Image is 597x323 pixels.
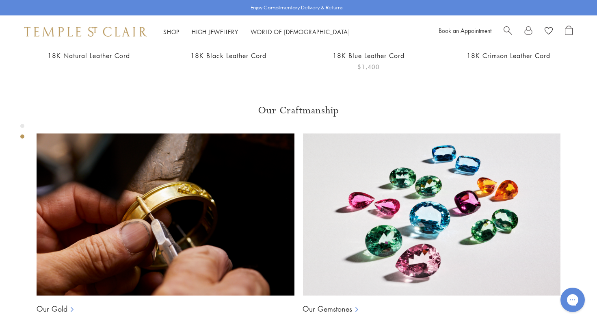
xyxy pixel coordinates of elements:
a: View Wishlist [545,26,553,38]
p: Enjoy Complimentary Delivery & Returns [251,4,343,12]
a: Our Gold [37,304,67,314]
img: Ball Chains [303,133,560,296]
a: 18K Blue Leather Cord [333,51,404,60]
iframe: Gorgias live chat messenger [556,285,589,315]
a: ShopShop [163,28,180,36]
a: 18K Natural Leather Cord [48,51,130,60]
a: Book an Appointment [439,26,491,35]
a: Open Shopping Bag [565,26,573,38]
a: High JewelleryHigh Jewellery [192,28,238,36]
a: World of [DEMOGRAPHIC_DATA]World of [DEMOGRAPHIC_DATA] [251,28,350,36]
a: Our Gemstones [303,304,352,314]
a: 18K Crimson Leather Cord [467,51,550,60]
img: Ball Chains [37,133,294,296]
div: Product gallery navigation [20,122,24,145]
a: Search [504,26,512,38]
h3: Our Craftmanship [37,104,560,117]
nav: Main navigation [163,27,350,37]
a: 18K Black Leather Cord [190,51,266,60]
span: $1,400 [357,62,380,72]
img: Temple St. Clair [24,27,147,37]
